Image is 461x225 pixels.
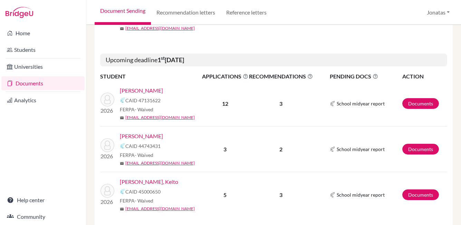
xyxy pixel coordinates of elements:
a: [PERSON_NAME], Keito [120,178,178,186]
button: Jonatas [424,6,453,19]
p: 2 [249,145,313,153]
b: 1 [DATE] [157,56,184,64]
th: ACTION [402,72,447,81]
p: 3 [249,100,313,108]
th: STUDENT [100,72,202,81]
img: Onishi, Hirotaka [100,138,114,152]
h5: Upcoming deadline [100,54,447,67]
img: Common App logo [120,97,125,103]
span: mail [120,161,124,166]
p: 2026 [100,198,114,206]
img: Common App logo [120,143,125,149]
span: CAID 44743431 [125,142,161,150]
b: 12 [222,100,228,107]
span: CAID 45000650 [125,188,161,195]
sup: st [161,55,165,61]
a: Documents [1,76,85,90]
a: [EMAIL_ADDRESS][DOMAIN_NAME] [125,25,195,31]
img: Common App logo [330,192,335,198]
a: Documents [402,144,439,154]
span: mail [120,207,124,211]
img: Common App logo [330,101,335,106]
img: Ishibashi, Kyota [100,93,114,106]
span: School midyear report [337,100,385,107]
a: [PERSON_NAME] [120,86,163,95]
img: Yoshinari, Keito [100,184,114,198]
span: - Waived [135,198,153,204]
span: FERPA [120,197,153,204]
span: mail [120,27,124,31]
p: 3 [249,191,313,199]
a: Analytics [1,93,85,107]
span: School midyear report [337,146,385,153]
a: [EMAIL_ADDRESS][DOMAIN_NAME] [125,160,195,166]
span: RECOMMENDATIONS [249,72,313,81]
span: FERPA [120,106,153,113]
p: 2026 [100,106,114,115]
img: Common App logo [120,189,125,194]
span: - Waived [135,152,153,158]
b: 3 [223,146,227,152]
a: Documents [402,189,439,200]
span: mail [120,116,124,120]
span: PENDING DOCS [330,72,402,81]
a: [PERSON_NAME] [120,132,163,140]
span: - Waived [135,106,153,112]
a: Documents [402,98,439,109]
span: APPLICATIONS [202,72,248,81]
b: 5 [223,191,227,198]
p: 2026 [100,152,114,160]
img: Common App logo [330,147,335,152]
a: Help center [1,193,85,207]
span: FERPA [120,151,153,159]
img: Bridge-U [6,7,33,18]
a: Students [1,43,85,57]
a: Universities [1,60,85,74]
a: [EMAIL_ADDRESS][DOMAIN_NAME] [125,114,195,121]
span: School midyear report [337,191,385,198]
span: CAID 47131622 [125,97,161,104]
a: [EMAIL_ADDRESS][DOMAIN_NAME] [125,206,195,212]
a: Community [1,210,85,224]
a: Home [1,26,85,40]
